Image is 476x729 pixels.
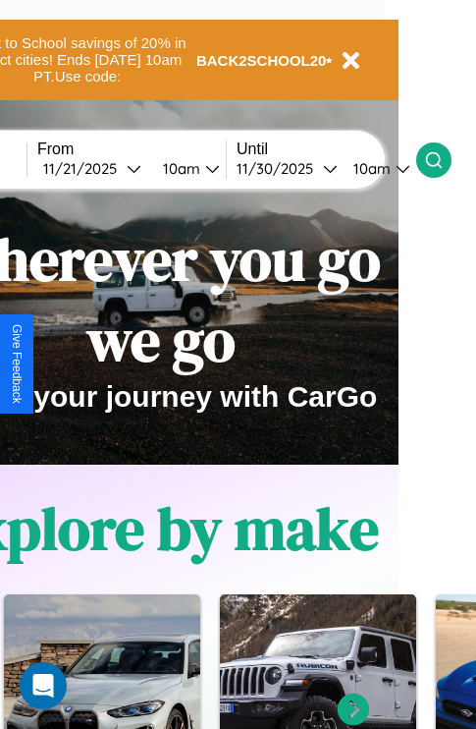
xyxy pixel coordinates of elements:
div: 11 / 30 / 2025 [237,159,323,178]
label: Until [237,140,416,158]
div: Open Intercom Messenger [20,662,67,709]
div: 10am [153,159,205,178]
div: 11 / 21 / 2025 [43,159,127,178]
label: From [37,140,226,158]
b: BACK2SCHOOL20 [196,52,327,69]
div: Give Feedback [10,324,24,404]
button: 10am [147,158,226,179]
button: 11/21/2025 [37,158,147,179]
button: 10am [338,158,416,179]
div: 10am [344,159,396,178]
